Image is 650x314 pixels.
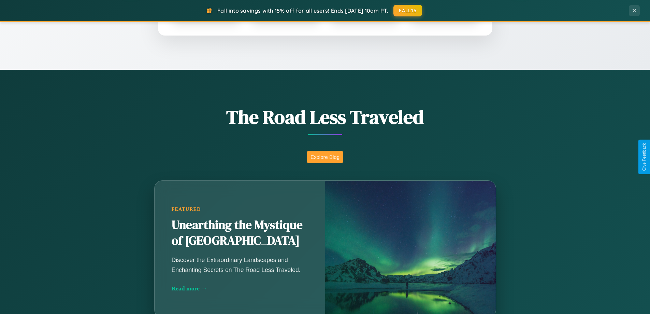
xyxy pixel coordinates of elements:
div: Read more → [172,285,308,292]
h1: The Road Less Traveled [120,104,530,130]
div: Featured [172,206,308,212]
div: Give Feedback [642,143,647,171]
button: Explore Blog [307,151,343,163]
span: Fall into savings with 15% off for all users! Ends [DATE] 10am PT. [217,7,388,14]
p: Discover the Extraordinary Landscapes and Enchanting Secrets on The Road Less Traveled. [172,255,308,274]
h2: Unearthing the Mystique of [GEOGRAPHIC_DATA] [172,217,308,249]
button: FALL15 [393,5,422,16]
